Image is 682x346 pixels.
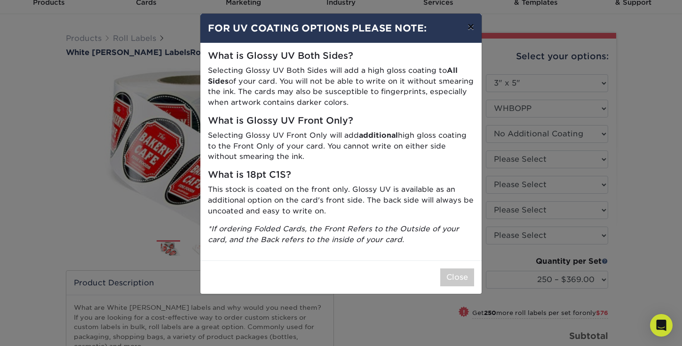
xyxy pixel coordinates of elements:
p: Selecting Glossy UV Front Only will add high gloss coating to the Front Only of your card. You ca... [208,130,474,162]
button: × [460,14,482,40]
p: This stock is coated on the front only. Glossy UV is available as an additional option on the car... [208,184,474,216]
h5: What is Glossy UV Front Only? [208,116,474,126]
h5: What is 18pt C1S? [208,170,474,181]
div: Open Intercom Messenger [650,314,673,337]
strong: All Sides [208,66,458,86]
button: Close [440,268,474,286]
h4: FOR UV COATING OPTIONS PLEASE NOTE: [208,21,474,35]
i: *If ordering Folded Cards, the Front Refers to the Outside of your card, and the Back refers to t... [208,224,459,244]
strong: additional [359,131,398,140]
h5: What is Glossy UV Both Sides? [208,51,474,62]
p: Selecting Glossy UV Both Sides will add a high gloss coating to of your card. You will not be abl... [208,65,474,108]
